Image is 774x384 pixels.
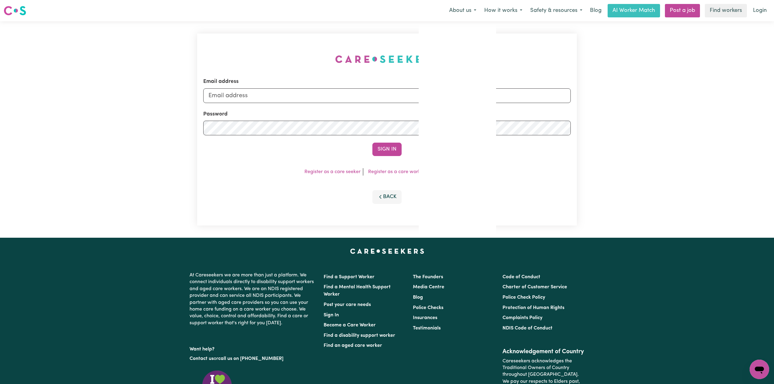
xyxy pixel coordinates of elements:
a: Police Check Policy [502,295,545,300]
a: Contact us [190,356,214,361]
button: About us [445,4,480,17]
a: Careseekers home page [350,249,424,254]
h2: Acknowledgement of Country [502,348,584,355]
p: or [190,353,316,364]
p: At Careseekers we are more than just a platform. We connect individuals directly to disability su... [190,269,316,329]
a: Register as a care worker [368,169,425,174]
label: Password [203,110,228,118]
a: Find workers [705,4,747,17]
a: Blog [413,295,423,300]
a: Post your care needs [324,302,371,307]
button: How it works [480,4,526,17]
a: Sign In [324,313,339,318]
a: Find a Support Worker [324,275,375,279]
a: The Founders [413,275,443,279]
a: Login [749,4,770,17]
a: Forgot password [433,169,470,174]
input: Email address [203,88,571,103]
img: Careseekers logo [4,5,26,16]
a: Become a Care Worker [324,323,376,328]
a: Code of Conduct [502,275,540,279]
label: Email address [203,78,239,86]
button: Sign In [372,143,402,156]
a: Register as a care seeker [304,169,360,174]
a: Find an aged care worker [324,343,382,348]
button: Back [372,190,402,204]
a: Protection of Human Rights [502,305,564,310]
a: Find a disability support worker [324,333,395,338]
a: Complaints Policy [502,315,542,320]
a: Post a job [665,4,700,17]
p: Want help? [190,343,316,353]
a: Charter of Customer Service [502,285,567,290]
a: NDIS Code of Conduct [502,326,552,331]
button: Safety & resources [526,4,586,17]
a: call us on [PHONE_NUMBER] [218,356,283,361]
a: Testimonials [413,326,441,331]
a: Media Centre [413,285,444,290]
a: Find a Mental Health Support Worker [324,285,391,297]
a: Careseekers logo [4,4,26,18]
a: Blog [586,4,605,17]
a: AI Worker Match [608,4,660,17]
a: Police Checks [413,305,443,310]
a: Insurances [413,315,437,320]
iframe: Button to launch messaging window [750,360,769,379]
